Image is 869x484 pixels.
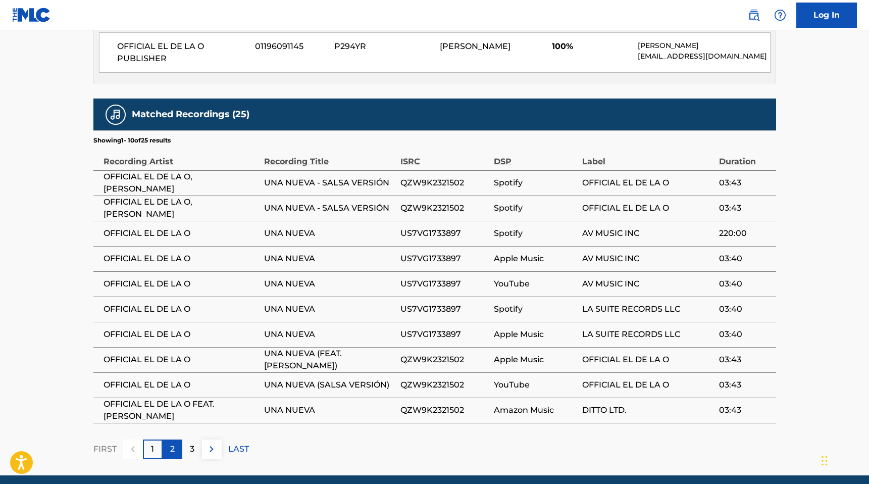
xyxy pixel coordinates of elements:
[494,145,577,168] div: DSP
[255,40,327,53] span: 01196091145
[104,145,259,168] div: Recording Artist
[582,177,713,189] span: OFFICIAL EL DE LA O
[400,177,489,189] span: QZW9K2321502
[774,9,786,21] img: help
[494,177,577,189] span: Spotify
[400,145,489,168] div: ISRC
[264,253,395,265] span: UNA NUEVA
[334,40,432,53] span: P294YR
[264,278,395,290] span: UNA NUEVA
[104,354,259,366] span: OFFICIAL EL DE LA O
[117,40,248,65] span: OFFICIAL EL DE LA O PUBLISHER
[104,328,259,341] span: OFFICIAL EL DE LA O
[638,51,770,62] p: [EMAIL_ADDRESS][DOMAIN_NAME]
[719,278,771,290] span: 03:40
[582,404,713,416] span: DITTO LTD.
[151,443,154,455] p: 1
[132,109,249,120] h5: Matched Recordings (25)
[719,177,771,189] span: 03:43
[264,227,395,239] span: UNA NUEVA
[228,443,249,455] p: LAST
[93,443,117,455] p: FIRST
[748,9,760,21] img: search
[719,202,771,214] span: 03:43
[582,328,713,341] span: LA SUITE RECORDS LLC
[494,404,577,416] span: Amazon Music
[582,202,713,214] span: OFFICIAL EL DE LA O
[400,278,489,290] span: US7VG1733897
[104,278,259,290] span: OFFICIAL EL DE LA O
[494,202,577,214] span: Spotify
[264,328,395,341] span: UNA NUEVA
[770,5,790,25] div: Help
[110,109,122,121] img: Matched Recordings
[582,227,713,239] span: AV MUSIC INC
[104,253,259,265] span: OFFICIAL EL DE LA O
[264,202,395,214] span: UNA NUEVA - SALSA VERSIÓN
[264,303,395,315] span: UNA NUEVA
[582,354,713,366] span: OFFICIAL EL DE LA O
[719,354,771,366] span: 03:43
[582,278,713,290] span: AV MUSIC INC
[638,40,770,51] p: [PERSON_NAME]
[494,354,577,366] span: Apple Music
[104,303,259,315] span: OFFICIAL EL DE LA O
[582,253,713,265] span: AV MUSIC INC
[719,303,771,315] span: 03:40
[93,136,171,145] p: Showing 1 - 10 of 25 results
[744,5,764,25] a: Public Search
[582,145,713,168] div: Label
[400,202,489,214] span: QZW9K2321502
[264,348,395,372] span: UNA NUEVA (FEAT. [PERSON_NAME])
[190,443,194,455] p: 3
[719,253,771,265] span: 03:40
[582,303,713,315] span: LA SUITE RECORDS LLC
[264,404,395,416] span: UNA NUEVA
[719,404,771,416] span: 03:43
[206,443,218,455] img: right
[494,253,577,265] span: Apple Music
[819,435,869,484] iframe: Chat Widget
[494,328,577,341] span: Apple Music
[400,354,489,366] span: QZW9K2321502
[494,278,577,290] span: YouTube
[264,177,395,189] span: UNA NUEVA - SALSA VERSIÓN
[822,446,828,476] div: Drag
[796,3,857,28] a: Log In
[719,379,771,391] span: 03:43
[494,379,577,391] span: YouTube
[104,379,259,391] span: OFFICIAL EL DE LA O
[494,227,577,239] span: Spotify
[494,303,577,315] span: Spotify
[400,253,489,265] span: US7VG1733897
[12,8,51,22] img: MLC Logo
[719,145,771,168] div: Duration
[440,41,510,51] span: [PERSON_NAME]
[104,227,259,239] span: OFFICIAL EL DE LA O
[719,227,771,239] span: 220:00
[552,40,630,53] span: 100%
[104,398,259,422] span: OFFICIAL EL DE LA O FEAT. [PERSON_NAME]
[400,227,489,239] span: US7VG1733897
[719,328,771,341] span: 03:40
[400,404,489,416] span: QZW9K2321502
[104,196,259,220] span: OFFICIAL EL DE LA O,[PERSON_NAME]
[400,328,489,341] span: US7VG1733897
[264,145,395,168] div: Recording Title
[582,379,713,391] span: OFFICIAL EL DE LA O
[170,443,175,455] p: 2
[400,379,489,391] span: QZW9K2321502
[400,303,489,315] span: US7VG1733897
[104,171,259,195] span: OFFICIAL EL DE LA O,[PERSON_NAME]
[264,379,395,391] span: UNA NUEVA (SALSA VERSIÓN)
